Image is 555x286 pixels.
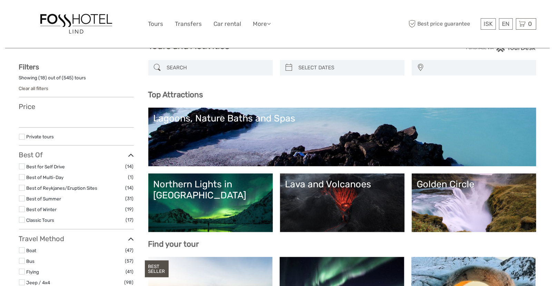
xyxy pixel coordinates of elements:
strong: Filters [19,63,39,71]
a: Boat [27,248,37,253]
span: (47) [126,246,134,254]
span: (14) [126,162,134,170]
div: EN [499,18,513,30]
a: Lagoons, Nature Baths and Spas [153,113,531,161]
a: Jeep / 4x4 [27,280,50,285]
img: 1558-f877dab1-b831-4070-87d7-0a2017c1294e_logo_big.jpg [38,12,114,36]
div: Northern Lights in [GEOGRAPHIC_DATA] [153,179,268,201]
span: (17) [126,216,134,224]
span: (19) [126,205,134,213]
a: Classic Tours [27,217,54,223]
input: SELECT DATES [296,62,401,74]
div: Lava and Volcanoes [285,179,399,190]
a: Lava and Volcanoes [285,179,399,227]
a: Flying [27,269,39,275]
a: Bus [27,258,35,264]
a: Best of Reykjanes/Eruption Sites [27,185,98,191]
b: Top Attractions [148,90,203,99]
span: (31) [126,195,134,203]
label: 545 [64,75,72,81]
span: (41) [126,268,134,276]
div: Lagoons, Nature Baths and Spas [153,113,531,124]
div: Golden Circle [417,179,531,190]
a: Car rental [214,19,241,29]
input: SEARCH [164,62,269,74]
a: Clear all filters [19,86,49,91]
b: Find your tour [148,239,199,249]
a: Best for Self Drive [27,164,65,169]
span: ISK [484,20,493,27]
h3: Best Of [19,151,134,159]
label: 18 [40,75,46,81]
span: (14) [126,184,134,192]
h3: Travel Method [19,235,134,243]
a: Best of Multi-Day [27,175,64,180]
h3: Price [19,102,134,111]
span: Best price guarantee [407,18,479,30]
a: Private tours [27,134,54,139]
a: Northern Lights in [GEOGRAPHIC_DATA] [153,179,268,227]
a: Best of Winter [27,207,57,212]
div: BEST SELLER [145,260,169,278]
a: Transfers [175,19,202,29]
a: Golden Circle [417,179,531,227]
a: Best of Summer [27,196,61,201]
a: Tours [148,19,163,29]
span: 0 [527,20,533,27]
div: Showing ( ) out of ( ) tours [19,75,134,85]
span: (1) [128,173,134,181]
span: (57) [125,257,134,265]
a: More [253,19,271,29]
